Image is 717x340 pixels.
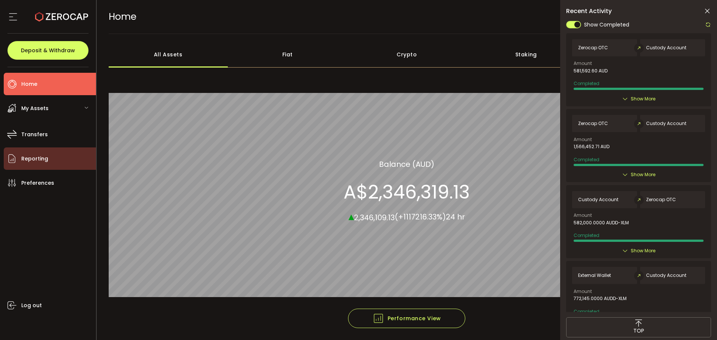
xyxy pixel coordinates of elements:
div: Fiat [228,41,347,68]
span: ▴ [348,208,354,224]
span: Home [21,79,37,90]
section: Balance (AUD) [379,158,434,169]
span: Transfers [21,129,48,140]
span: Performance View [373,313,441,324]
span: (+1117216.33%) [395,212,446,222]
span: Deposit & Withdraw [21,48,75,53]
span: 24 hr [446,212,465,222]
span: Show Completed [584,21,629,29]
span: Reporting [21,153,48,164]
span: My Assets [21,103,49,114]
span: 2,346,109.13 [354,212,395,222]
iframe: Chat Widget [550,40,717,340]
div: All Assets [109,41,228,68]
div: Crypto [347,41,467,68]
section: A$2,346,319.13 [344,181,470,203]
span: Recent Activity [566,8,612,14]
button: Performance View [348,309,465,328]
span: Log out [21,300,42,311]
span: Preferences [21,178,54,188]
div: Staking [466,41,586,68]
button: Deposit & Withdraw [7,41,89,60]
span: Home [109,10,136,23]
